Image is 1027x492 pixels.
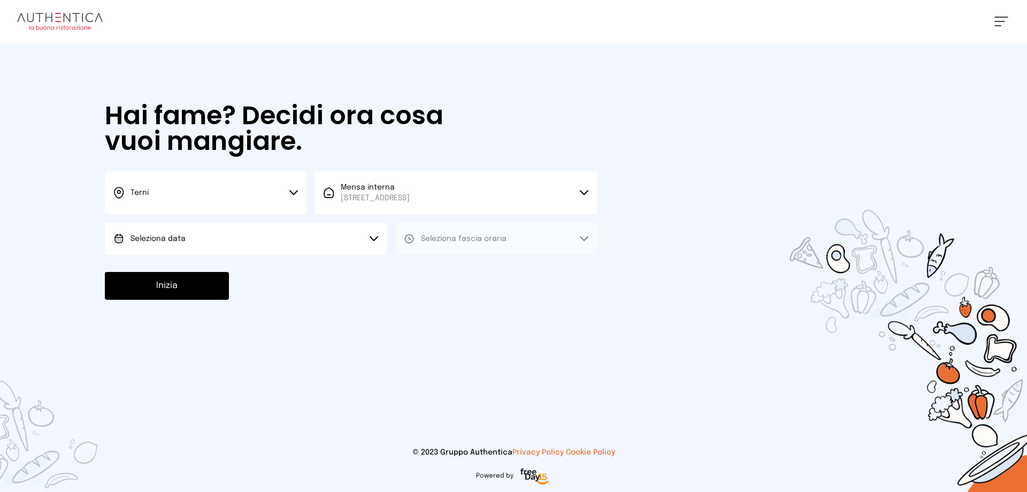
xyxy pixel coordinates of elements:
button: Terni [105,171,306,214]
img: sticker-selezione-mensa.70a28f7.png [727,148,1027,492]
button: Seleziona fascia oraria [395,223,597,255]
span: [STREET_ADDRESS] [341,193,410,203]
span: Seleziona fascia oraria [421,235,507,243]
span: Powered by [476,472,513,480]
img: logo-freeday.3e08031.png [518,466,551,488]
span: Mensa interna [341,182,410,203]
h1: Hai fame? Decidi ora cosa vuoi mangiare. [105,103,474,154]
button: Inizia [105,272,229,300]
span: Seleziona data [131,235,186,243]
p: © 2023 Gruppo Authentica [17,447,1010,458]
button: Seleziona data [105,223,387,255]
a: Cookie Policy [566,449,615,456]
img: logo.8f33a47.png [17,13,103,30]
button: Mensa interna[STREET_ADDRESS] [315,171,597,214]
span: Terni [131,189,149,196]
a: Privacy Policy [512,449,564,456]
